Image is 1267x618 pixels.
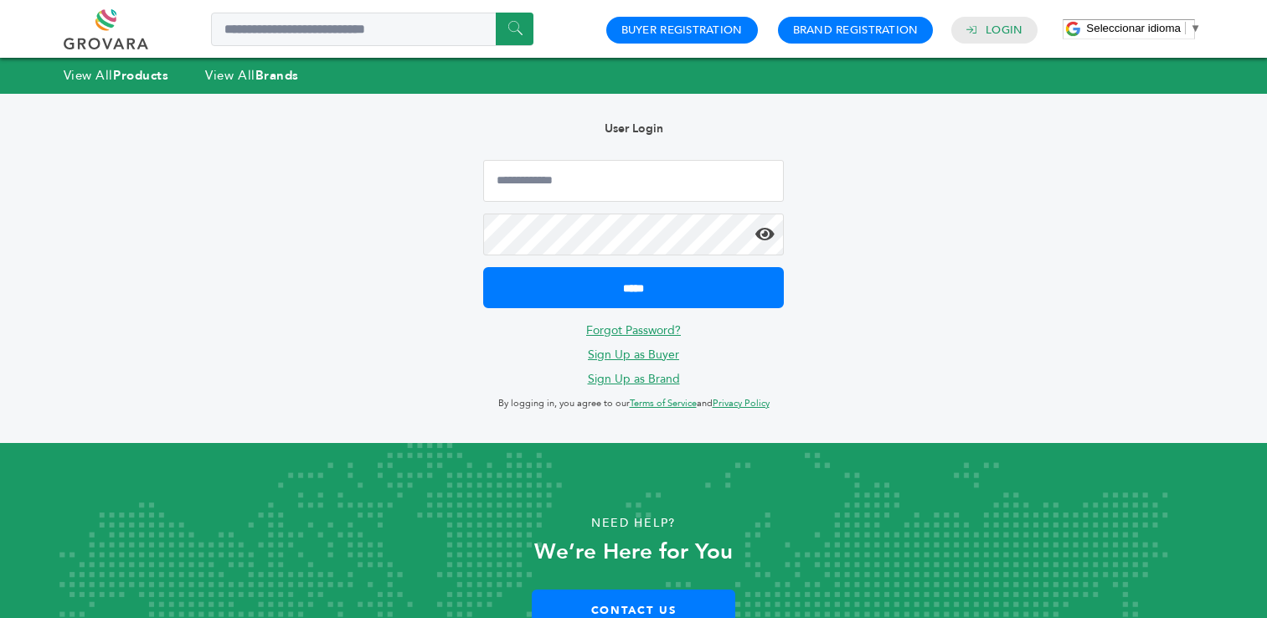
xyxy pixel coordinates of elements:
[793,23,919,38] a: Brand Registration
[586,322,681,338] a: Forgot Password?
[1086,22,1201,34] a: Seleccionar idioma​
[630,397,697,409] a: Terms of Service
[483,214,783,255] input: Password
[483,160,783,202] input: Email Address
[255,67,299,84] strong: Brands
[621,23,743,38] a: Buyer Registration
[986,23,1022,38] a: Login
[64,511,1204,536] p: Need Help?
[605,121,663,136] b: User Login
[113,67,168,84] strong: Products
[713,397,770,409] a: Privacy Policy
[1190,22,1201,34] span: ▼
[483,394,783,414] p: By logging in, you agree to our and
[205,67,299,84] a: View AllBrands
[211,13,533,46] input: Search a product or brand...
[1086,22,1181,34] span: Seleccionar idioma
[534,537,733,567] strong: We’re Here for You
[588,347,679,363] a: Sign Up as Buyer
[588,371,680,387] a: Sign Up as Brand
[64,67,169,84] a: View AllProducts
